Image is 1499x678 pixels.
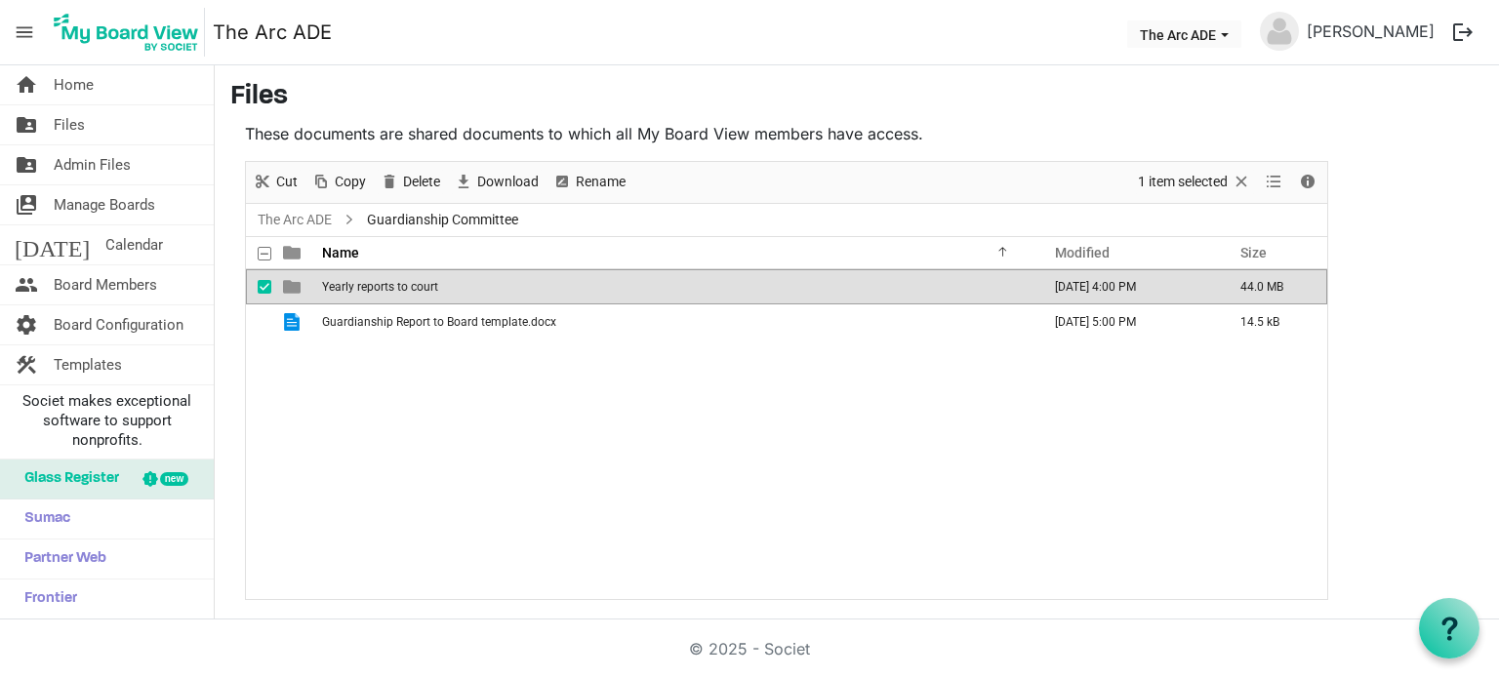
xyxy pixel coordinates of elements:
button: The Arc ADE dropdownbutton [1127,20,1241,48]
div: Clear selection [1131,162,1258,203]
span: switch_account [15,185,38,224]
a: The Arc ADE [213,13,332,52]
h3: Files [230,81,1483,114]
button: Delete [377,170,444,194]
span: Board Members [54,265,157,304]
p: These documents are shared documents to which all My Board View members have access. [245,122,1328,145]
button: Cut [250,170,302,194]
td: is template cell column header type [271,304,316,339]
span: folder_shared [15,105,38,144]
td: 14.5 kB is template cell column header Size [1220,304,1327,339]
span: Partner Web [15,539,106,578]
td: August 16, 2025 4:00 PM column header Modified [1034,269,1220,304]
td: August 06, 2025 5:00 PM column header Modified [1034,304,1220,339]
span: Guardianship Report to Board template.docx [322,315,556,329]
a: My Board View Logo [48,8,213,57]
td: 44.0 MB is template cell column header Size [1220,269,1327,304]
button: View dropdownbutton [1262,170,1285,194]
div: Cut [246,162,304,203]
span: Guardianship Committee [363,208,522,232]
span: Rename [574,170,628,194]
img: no-profile-picture.svg [1260,12,1299,51]
span: Files [54,105,85,144]
span: Name [322,245,359,260]
div: Details [1291,162,1324,203]
span: Manage Boards [54,185,155,224]
span: folder_shared [15,145,38,184]
div: View [1258,162,1291,203]
span: Sumac [15,499,70,538]
span: Calendar [105,225,163,264]
span: Admin Files [54,145,131,184]
td: is template cell column header type [271,269,316,304]
span: home [15,65,38,104]
span: 1 item selected [1136,170,1230,194]
span: Copy [333,170,368,194]
button: Rename [549,170,629,194]
button: Copy [308,170,370,194]
a: © 2025 - Societ [689,639,810,658]
span: Cut [274,170,300,194]
span: Modified [1055,245,1110,260]
span: Delete [401,170,442,194]
td: checkbox [246,304,271,339]
div: new [160,472,188,486]
span: [DATE] [15,225,90,264]
span: construction [15,345,38,384]
span: Glass Register [15,459,119,499]
span: Frontier [15,579,77,618]
td: Guardianship Report to Board template.docx is template cell column header Name [316,304,1034,339]
span: menu [6,14,43,51]
div: Delete [373,162,447,203]
img: My Board View Logo [48,8,205,57]
div: Copy [304,162,373,203]
span: Societ makes exceptional software to support nonprofits. [9,391,205,450]
span: Yearly reports to court [322,280,438,294]
div: Download [447,162,546,203]
td: checkbox [246,269,271,304]
button: Details [1295,170,1321,194]
a: The Arc ADE [254,208,336,232]
span: people [15,265,38,304]
span: Download [475,170,541,194]
a: [PERSON_NAME] [1299,12,1442,51]
button: Selection [1135,170,1255,194]
td: Yearly reports to court is template cell column header Name [316,269,1034,304]
button: logout [1442,12,1483,53]
div: Rename [546,162,632,203]
span: settings [15,305,38,344]
span: Size [1240,245,1267,260]
span: Board Configuration [54,305,183,344]
span: Home [54,65,94,104]
span: Templates [54,345,122,384]
button: Download [451,170,543,194]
